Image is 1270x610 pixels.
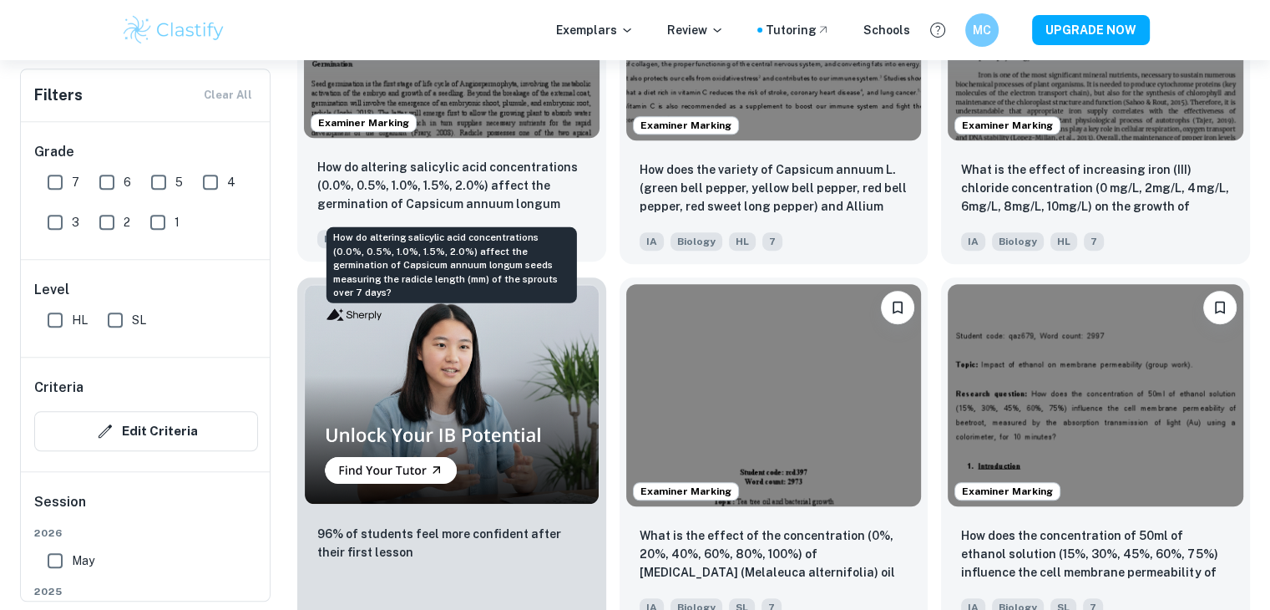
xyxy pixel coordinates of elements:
span: HL [72,311,88,329]
p: What is the effect of increasing iron (III) chloride concentration (0 mg/L, 2mg/L, 4mg/L, 6mg/L, ... [961,160,1230,217]
img: Biology IA example thumbnail: What is the effect of the concentration [626,284,922,506]
span: 2 [124,213,130,231]
div: How do altering salicylic acid concentrations (0.0%, 0.5%, 1.0%, 1.5%, 2.0%) affect the germinati... [326,227,577,303]
span: HL [729,232,756,251]
p: What is the effect of the concentration (0%, 20%, 40%, 60%, 80%, 100%) of tea tree (Melaleuca alt... [640,526,908,583]
span: IA [961,232,985,251]
span: HL [1050,232,1077,251]
button: Bookmark [1203,291,1237,324]
h6: Level [34,280,258,300]
span: IA [640,232,664,251]
p: 96% of students feel more confident after their first lesson [317,525,586,562]
a: Tutoring [766,21,830,39]
button: Edit Criteria [34,411,258,451]
span: Examiner Marking [955,484,1060,499]
span: SL [132,311,146,329]
span: Examiner Marking [634,484,738,499]
button: MC [965,13,999,47]
span: 5 [175,173,183,191]
span: 1 [175,213,180,231]
h6: Grade [34,142,258,162]
button: Bookmark [881,291,914,324]
h6: MC [972,21,991,39]
h6: Session [34,492,258,526]
span: 7 [72,173,79,191]
img: Thumbnail [304,284,600,504]
img: Clastify logo [121,13,227,47]
span: Biology [992,232,1044,251]
span: 4 [227,173,235,191]
span: 6 [124,173,131,191]
span: IA [317,230,342,248]
p: Exemplars [556,21,634,39]
span: May [72,552,94,570]
span: Examiner Marking [955,118,1060,133]
h6: Filters [34,84,83,107]
span: 7 [762,232,782,251]
span: Biology [670,232,722,251]
button: UPGRADE NOW [1032,15,1150,45]
p: How does the concentration of 50ml of ethanol solution (15%, 30%, 45%, 60%, 75%) influence the ce... [961,526,1230,583]
p: Review [667,21,724,39]
span: 2025 [34,584,258,599]
p: How does the variety of Capsicum annuum L. (green bell pepper, yellow bell pepper, red bell peppe... [640,160,908,217]
h6: Criteria [34,378,83,398]
span: Examiner Marking [634,118,738,133]
button: Help and Feedback [923,16,952,44]
span: 3 [72,213,79,231]
a: Schools [863,21,910,39]
img: Biology IA example thumbnail: How does the concentration of 50ml of et [948,284,1243,506]
span: 2026 [34,526,258,541]
p: How do altering salicylic acid concentrations (0.0%, 0.5%, 1.0%, 1.5%, 2.0%) affect the germinati... [317,158,586,215]
span: 7 [1084,232,1104,251]
span: Examiner Marking [311,115,416,130]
